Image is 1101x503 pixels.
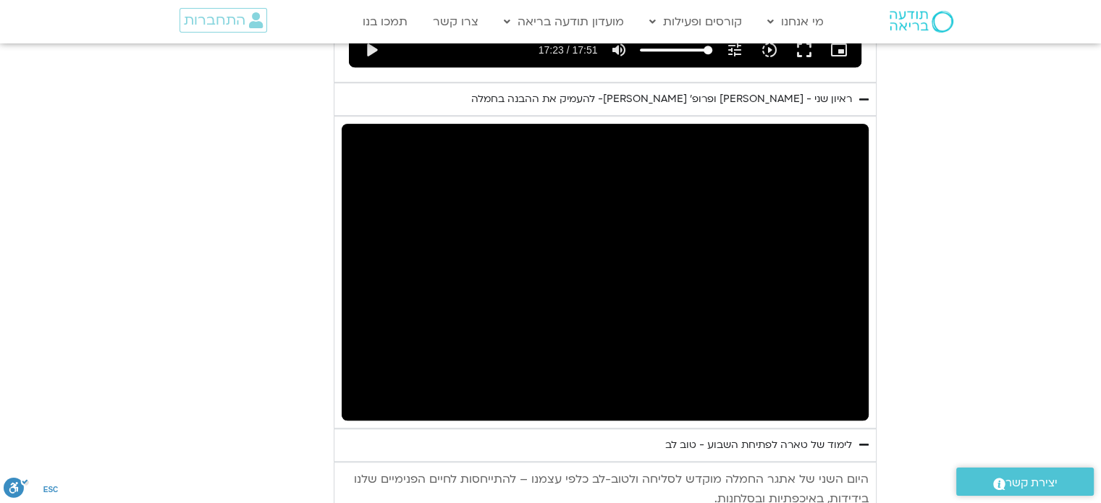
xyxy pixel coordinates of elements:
[956,468,1094,496] a: יצירת קשר
[642,8,749,35] a: קורסים ופעילות
[184,12,245,28] span: התחברות
[334,83,877,116] summary: ראיון שני - [PERSON_NAME] ופרופ׳ [PERSON_NAME]- להעמיק את ההבנה בחמלה
[1005,473,1058,493] span: יצירת קשר
[497,8,631,35] a: מועדון תודעה בריאה
[471,90,852,108] div: ראיון שני - [PERSON_NAME] ופרופ׳ [PERSON_NAME]- להעמיק את ההבנה בחמלה
[426,8,486,35] a: צרו קשר
[890,11,953,33] img: תודעה בריאה
[334,428,877,462] summary: לימוד של טארה לפתיחת השבוע - טוב לב
[180,8,267,33] a: התחברות
[665,436,852,454] div: לימוד של טארה לפתיחת השבוע - טוב לב
[355,8,415,35] a: תמכו בנו
[760,8,831,35] a: מי אנחנו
